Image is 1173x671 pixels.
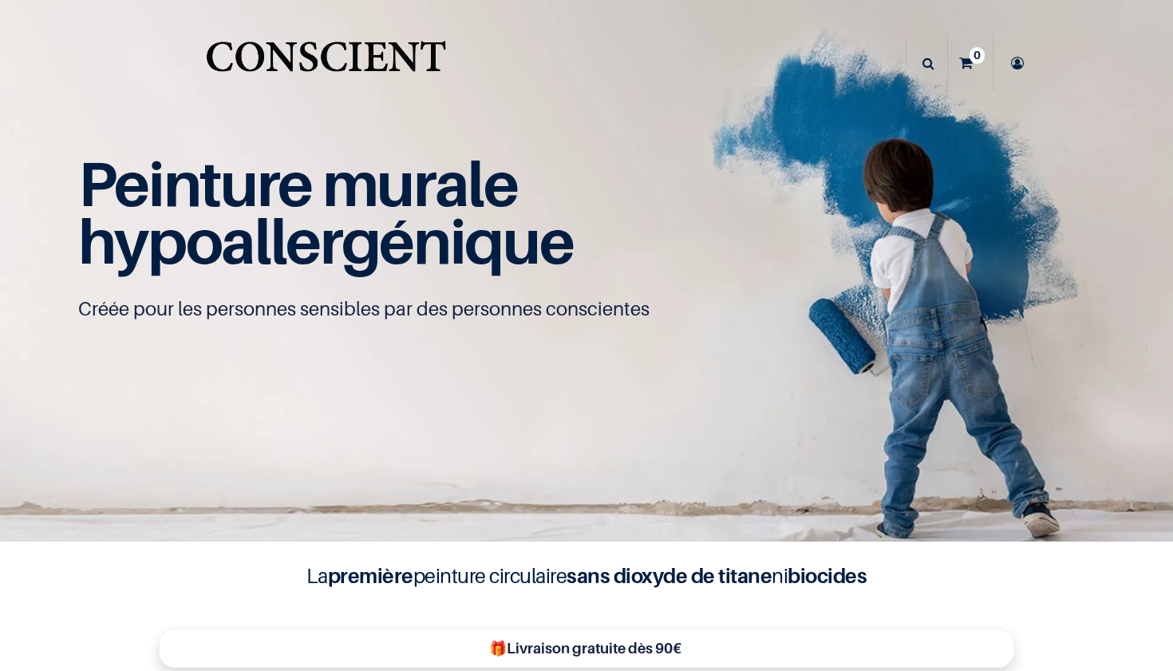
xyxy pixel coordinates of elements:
[948,35,993,91] a: 0
[203,32,449,95] a: Logo of Conscient
[78,296,1096,322] p: Créée pour les personnes sensibles par des personnes conscientes
[78,204,574,278] span: hypoallergénique
[328,563,413,588] b: première
[970,47,985,63] sup: 0
[267,561,906,591] h4: La peinture circulaire ni
[203,32,449,95] img: Conscient
[788,563,867,588] b: biocides
[489,640,681,657] b: 🎁Livraison gratuite dès 90€
[567,563,772,588] b: sans dioxyde de titane
[78,146,518,220] span: Peinture murale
